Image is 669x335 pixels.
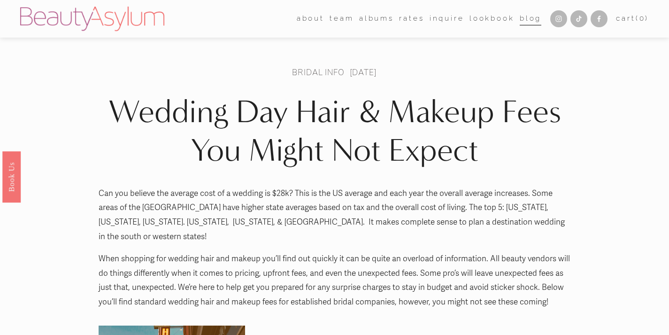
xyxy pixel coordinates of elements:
[520,12,541,26] a: Blog
[292,67,344,78] a: Bridal Info
[399,12,424,26] a: Rates
[297,12,324,25] span: about
[639,14,646,23] span: 0
[616,12,649,25] a: 0 items in cart
[330,12,354,26] a: folder dropdown
[350,67,377,78] span: [DATE]
[99,187,570,244] p: Can you believe the average cost of a wedding is $28k? This is the US average and each year the o...
[430,12,464,26] a: Inquire
[636,14,649,23] span: ( )
[297,12,324,26] a: folder dropdown
[570,10,587,27] a: TikTok
[469,12,515,26] a: Lookbook
[359,12,394,26] a: albums
[99,93,570,170] h1: Wedding Day Hair & Makeup Fees You Might Not Expect
[2,151,21,202] a: Book Us
[330,12,354,25] span: team
[591,10,607,27] a: Facebook
[20,7,164,31] img: Beauty Asylum | Bridal Hair &amp; Makeup Charlotte &amp; Atlanta
[99,252,570,309] p: When shopping for wedding hair and makeup you’ll find out quickly it can be quite an overload of ...
[550,10,567,27] a: Instagram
